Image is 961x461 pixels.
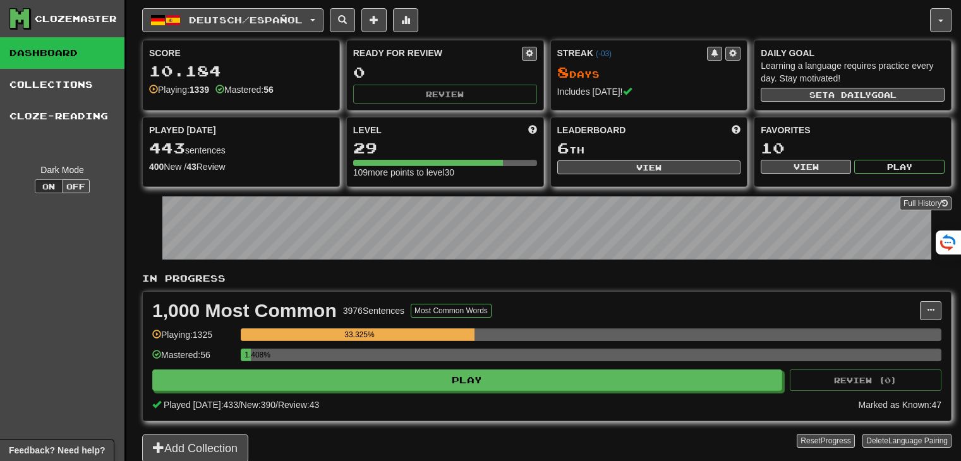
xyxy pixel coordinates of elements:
span: a daily [828,90,871,99]
button: Search sentences [330,8,355,32]
span: Open feedback widget [9,444,105,457]
div: Includes [DATE]! [557,85,741,98]
span: 443 [149,139,185,157]
div: 1,000 Most Common [152,301,337,320]
span: Played [DATE] [149,124,216,136]
div: Learning a language requires practice every day. Stay motivated! [761,59,945,85]
div: Mastered: [215,83,274,96]
span: 6 [557,139,569,157]
div: Streak [557,47,708,59]
div: Ready for Review [353,47,522,59]
div: sentences [149,140,333,157]
button: Play [854,160,945,174]
button: View [557,160,741,174]
button: ResetProgress [797,434,854,448]
span: Language Pairing [888,436,948,445]
span: This week in points, UTC [732,124,740,136]
button: Most Common Words [411,304,492,318]
span: / [238,400,241,410]
div: New / Review [149,160,333,173]
button: Play [152,369,782,391]
strong: 56 [263,85,274,95]
a: Full History [900,196,952,210]
button: Off [62,179,90,193]
span: Review: 43 [278,400,319,410]
span: 8 [557,63,569,81]
button: Seta dailygoal [761,88,945,102]
button: Review (0) [790,369,941,391]
span: New: 390 [241,400,275,410]
div: Day s [557,64,741,81]
div: Score [149,47,333,59]
div: 1.408% [245,349,250,361]
div: Mastered: 56 [152,349,234,369]
div: th [557,140,741,157]
span: / [275,400,278,410]
span: Level [353,124,382,136]
div: Clozemaster [35,13,117,25]
button: DeleteLanguage Pairing [862,434,952,448]
span: Played [DATE]: 433 [164,400,238,410]
div: 29 [353,140,537,156]
div: Favorites [761,124,945,136]
div: 3976 Sentences [343,304,404,317]
button: On [35,179,63,193]
div: 33.325% [245,328,474,341]
span: Leaderboard [557,124,626,136]
div: 10.184 [149,63,333,79]
button: View [761,160,851,174]
div: 0 [353,64,537,80]
span: Deutsch / Español [189,15,303,25]
a: (-03) [596,49,612,58]
span: Score more points to level up [528,124,537,136]
div: 109 more points to level 30 [353,166,537,179]
button: Add sentence to collection [361,8,387,32]
div: Playing: 1325 [152,328,234,349]
p: In Progress [142,272,952,285]
div: Playing: [149,83,209,96]
div: Daily Goal [761,47,945,59]
strong: 43 [186,162,196,172]
div: Dark Mode [9,164,115,176]
button: Review [353,85,537,104]
button: More stats [393,8,418,32]
strong: 1339 [190,85,209,95]
span: Progress [821,436,851,445]
div: 10 [761,140,945,156]
strong: 400 [149,162,164,172]
button: Deutsch/Español [142,8,323,32]
div: Marked as Known: 47 [858,398,941,411]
